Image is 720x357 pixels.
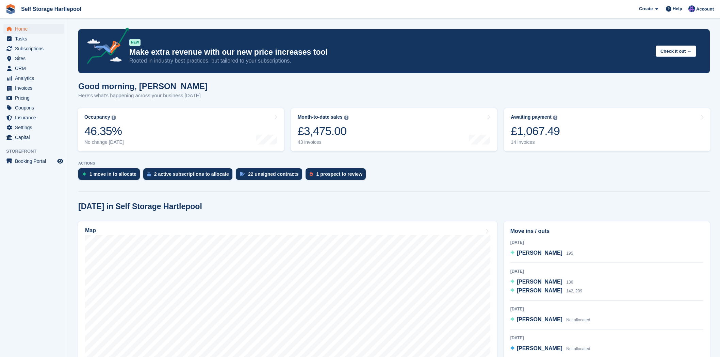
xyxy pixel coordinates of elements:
span: Coupons [15,103,56,113]
span: 142, 209 [566,289,582,293]
span: [PERSON_NAME] [517,250,562,256]
a: Awaiting payment £1,067.49 14 invoices [504,108,710,151]
a: menu [3,93,64,103]
a: menu [3,64,64,73]
span: Help [673,5,682,12]
div: Occupancy [84,114,110,120]
div: 1 move in to allocate [89,171,136,177]
div: 22 unsigned contracts [248,171,299,177]
div: 43 invoices [298,139,348,145]
span: Storefront [6,148,68,155]
img: Sean Wood [688,5,695,12]
div: [DATE] [510,335,703,341]
div: [DATE] [510,306,703,312]
p: Rooted in industry best practices, but tailored to your subscriptions. [129,57,650,65]
a: [PERSON_NAME] 142, 209 [510,287,582,295]
span: CRM [15,64,56,73]
a: Month-to-date sales £3,475.00 43 invoices [291,108,497,151]
span: [PERSON_NAME] [517,317,562,322]
span: [PERSON_NAME] [517,288,562,293]
a: menu [3,44,64,53]
a: [PERSON_NAME] 136 [510,278,573,287]
a: 2 active subscriptions to allocate [143,168,236,183]
span: 136 [566,280,573,285]
div: 2 active subscriptions to allocate [154,171,229,177]
span: Settings [15,123,56,132]
div: 14 invoices [511,139,560,145]
p: Make extra revenue with our new price increases tool [129,47,650,57]
p: ACTIONS [78,161,710,166]
span: 195 [566,251,573,256]
div: 1 prospect to review [316,171,362,177]
img: active_subscription_to_allocate_icon-d502201f5373d7db506a760aba3b589e785aa758c864c3986d89f69b8ff3... [147,172,151,176]
img: prospect-51fa495bee0391a8d652442698ab0144808aea92771e9ea1ae160a38d050c398.svg [310,172,313,176]
div: [DATE] [510,268,703,274]
div: [DATE] [510,239,703,245]
span: Insurance [15,113,56,122]
span: Invoices [15,83,56,93]
span: [PERSON_NAME] [517,345,562,351]
div: 46.35% [84,124,124,138]
span: Capital [15,133,56,142]
a: [PERSON_NAME] Not allocated [510,316,590,324]
img: move_ins_to_allocate_icon-fdf77a2bb77ea45bf5b3d319d69a93e2d87916cf1d5bf7949dd705db3b84f3ca.svg [82,172,86,176]
a: [PERSON_NAME] 195 [510,249,573,258]
img: icon-info-grey-7440780725fd019a000dd9b08b2336e03edf1995a4989e88bcd33f0948082b44.svg [112,116,116,120]
img: stora-icon-8386f47178a22dfd0bd8f6a31ec36ba5ce8667c1dd55bd0f319d3a0aa187defe.svg [5,4,16,14]
span: Create [639,5,653,12]
img: icon-info-grey-7440780725fd019a000dd9b08b2336e03edf1995a4989e88bcd33f0948082b44.svg [553,116,557,120]
button: Check it out → [656,46,696,57]
div: Awaiting payment [511,114,552,120]
a: menu [3,133,64,142]
div: Month-to-date sales [298,114,343,120]
a: Self Storage Hartlepool [18,3,84,15]
a: Occupancy 46.35% No change [DATE] [78,108,284,151]
a: 22 unsigned contracts [236,168,306,183]
span: Booking Portal [15,156,56,166]
a: menu [3,113,64,122]
a: [PERSON_NAME] Not allocated [510,344,590,353]
a: menu [3,73,64,83]
a: 1 prospect to review [306,168,369,183]
span: [PERSON_NAME] [517,279,562,285]
span: Home [15,24,56,34]
span: Not allocated [566,346,590,351]
span: Analytics [15,73,56,83]
a: menu [3,103,64,113]
a: Preview store [56,157,64,165]
img: contract_signature_icon-13c848040528278c33f63329250d36e43548de30e8caae1d1a13099fd9432cc5.svg [240,172,245,176]
a: menu [3,83,64,93]
a: 1 move in to allocate [78,168,143,183]
div: £3,475.00 [298,124,348,138]
span: Subscriptions [15,44,56,53]
a: menu [3,34,64,44]
a: menu [3,24,64,34]
a: menu [3,123,64,132]
img: price-adjustments-announcement-icon-8257ccfd72463d97f412b2fc003d46551f7dbcb40ab6d574587a9cd5c0d94... [81,28,129,66]
h2: [DATE] in Self Storage Hartlepool [78,202,202,211]
span: Not allocated [566,318,590,322]
span: Tasks [15,34,56,44]
h2: Move ins / outs [510,227,703,235]
h1: Good morning, [PERSON_NAME] [78,82,208,91]
span: Pricing [15,93,56,103]
a: menu [3,54,64,63]
span: Sites [15,54,56,63]
a: menu [3,156,64,166]
div: £1,067.49 [511,124,560,138]
div: No change [DATE] [84,139,124,145]
p: Here's what's happening across your business [DATE] [78,92,208,100]
div: NEW [129,39,141,46]
h2: Map [85,227,96,234]
span: Account [696,6,714,13]
img: icon-info-grey-7440780725fd019a000dd9b08b2336e03edf1995a4989e88bcd33f0948082b44.svg [344,116,348,120]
